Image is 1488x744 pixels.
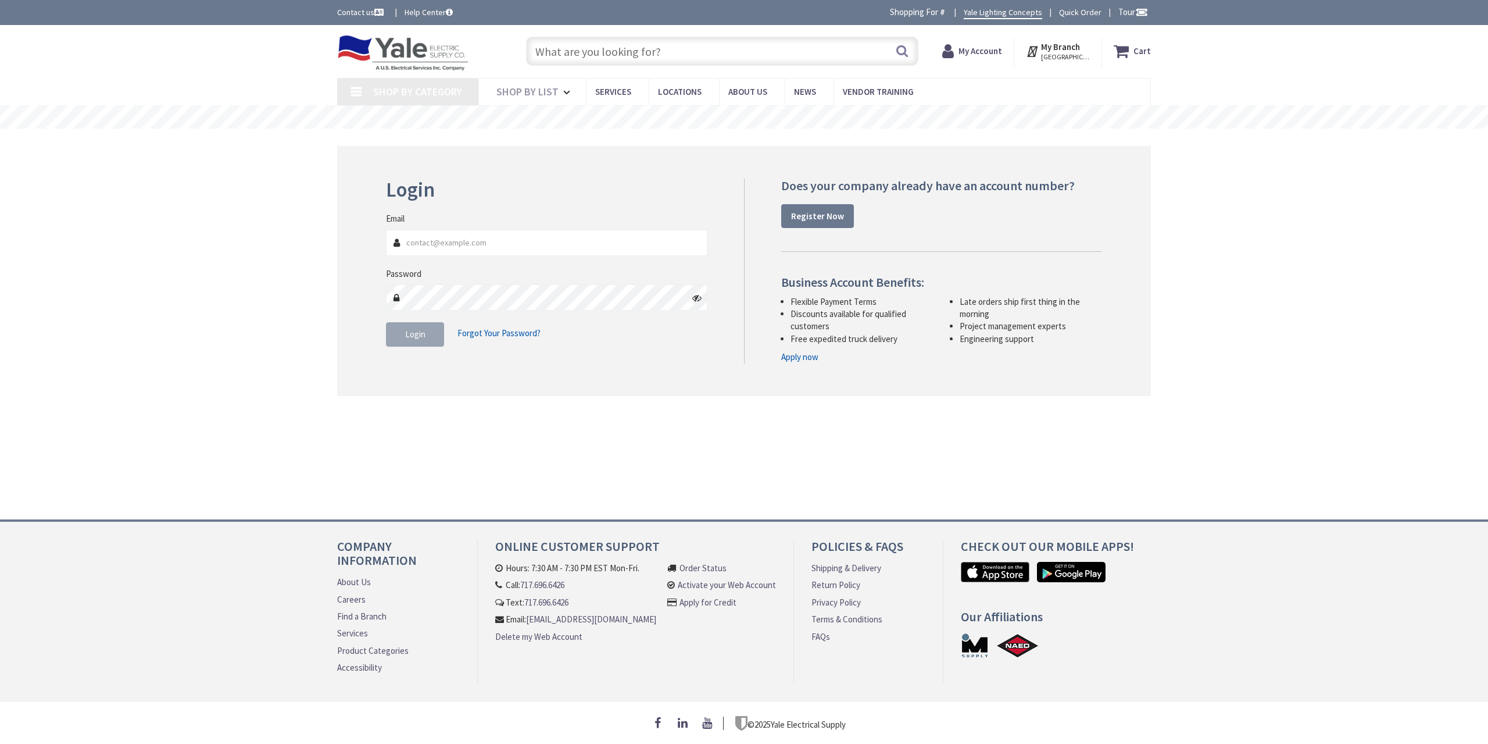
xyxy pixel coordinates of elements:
[964,6,1042,19] a: Yale Lighting Concepts
[960,320,1102,332] li: Project management experts
[337,661,382,674] a: Accessibility
[791,296,933,308] li: Flexible Payment Terms
[495,539,775,562] h4: Online Customer Support
[495,596,656,608] li: Text:
[386,230,707,256] input: Email
[337,35,468,71] img: Yale Electric Supply Co.
[890,6,938,17] span: Shopping For
[526,37,918,66] input: What are you looking for?
[791,308,933,333] li: Discounts available for qualified customers
[961,610,1160,632] h4: Our Affiliations
[1059,6,1101,18] a: Quick Order
[996,632,1039,658] a: NAED
[495,562,656,574] li: Hours: 7:30 AM - 7:30 PM EST Mon-Fri.
[337,6,386,18] a: Contact us
[337,593,366,606] a: Careers
[496,85,559,98] span: Shop By List
[781,179,1102,193] h4: Does your company already have an account number?
[811,539,925,562] h4: Policies & FAQs
[1041,41,1080,52] strong: My Branch
[386,322,444,347] button: Login
[1026,41,1090,62] div: My Branch [GEOGRAPHIC_DATA], [GEOGRAPHIC_DATA]
[781,351,818,363] a: Apply now
[495,613,656,625] li: Email:
[791,333,933,345] li: Free expedited truck delivery
[1118,6,1148,17] span: Tour
[843,86,914,97] span: Vendor Training
[811,562,881,574] a: Shipping & Delivery
[679,562,727,574] a: Order Status
[1133,41,1151,62] strong: Cart
[781,204,854,229] a: Register Now
[386,179,707,201] h2: Login
[794,86,816,97] span: News
[728,86,767,97] span: About Us
[337,576,371,588] a: About Us
[958,45,1002,56] strong: My Account
[811,596,861,608] a: Privacy Policy
[678,579,776,591] a: Activate your Web Account
[495,579,656,591] li: Call:
[658,86,702,97] span: Locations
[405,6,453,18] a: Help Center
[735,716,747,731] img: footer_logo.png
[524,596,568,608] a: 717.696.6426
[595,86,631,97] span: Services
[811,631,830,643] a: FAQs
[337,539,460,576] h4: Company Information
[781,275,1102,289] h4: Business Account Benefits:
[457,327,541,339] span: Forgot Your Password?
[337,610,387,622] a: Find a Branch
[735,716,846,731] p: © Yale Electrical Supply
[373,85,462,98] span: Shop By Category
[961,539,1160,562] h4: Check out Our Mobile Apps!
[1041,52,1090,62] span: [GEOGRAPHIC_DATA], [GEOGRAPHIC_DATA]
[811,579,860,591] a: Return Policy
[495,631,582,643] a: Delete my Web Account
[754,718,771,729] span: 2025
[405,329,425,340] span: Login
[1114,41,1151,62] a: Cart
[337,627,368,639] a: Services
[961,632,989,658] a: MSUPPLY
[337,645,409,657] a: Product Categories
[679,596,736,608] a: Apply for Credit
[526,613,656,625] a: [EMAIL_ADDRESS][DOMAIN_NAME]
[942,41,1002,62] a: My Account
[791,211,844,222] strong: Register Now
[960,296,1102,321] li: Late orders ship first thing in the morning
[960,333,1102,345] li: Engineering support
[457,322,541,344] a: Forgot Your Password?
[386,268,421,280] label: Password
[692,293,702,302] i: Click here to show/hide password
[811,613,882,625] a: Terms & Conditions
[386,212,405,225] label: Email
[940,6,945,17] strong: #
[520,579,564,591] a: 717.696.6426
